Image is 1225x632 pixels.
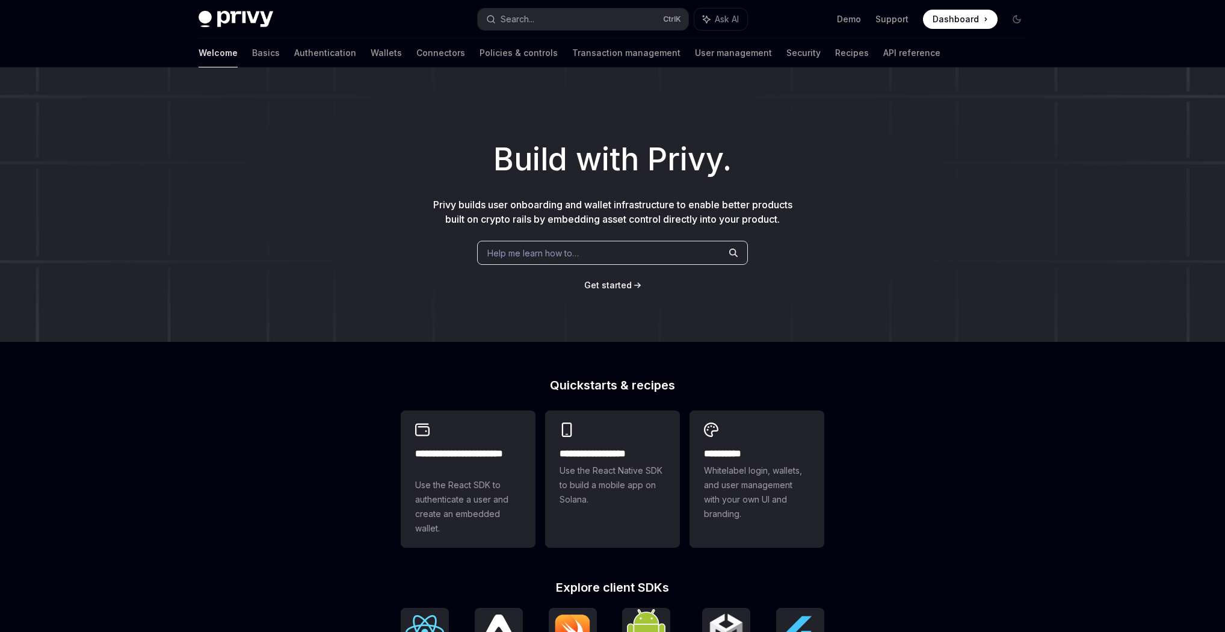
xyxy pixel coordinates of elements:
a: Connectors [416,39,465,67]
span: Help me learn how to… [487,247,579,259]
span: Use the React SDK to authenticate a user and create an embedded wallet. [415,478,521,536]
a: Security [786,39,821,67]
span: Whitelabel login, wallets, and user management with your own UI and branding. [704,463,810,521]
a: Recipes [835,39,869,67]
img: dark logo [199,11,273,28]
span: Privy builds user onboarding and wallet infrastructure to enable better products built on crypto ... [433,199,792,225]
h2: Quickstarts & recipes [401,379,824,391]
h1: Build with Privy. [19,136,1206,183]
a: User management [695,39,772,67]
a: API reference [883,39,940,67]
span: Dashboard [933,13,979,25]
h2: Explore client SDKs [401,581,824,593]
span: Get started [584,280,632,290]
button: Search...CtrlK [478,8,688,30]
button: Toggle dark mode [1007,10,1026,29]
a: **** **** **** ***Use the React Native SDK to build a mobile app on Solana. [545,410,680,548]
a: Get started [584,279,632,291]
a: Demo [837,13,861,25]
a: Support [875,13,909,25]
a: Welcome [199,39,238,67]
button: Ask AI [694,8,747,30]
a: Basics [252,39,280,67]
div: Search... [501,12,534,26]
a: Authentication [294,39,356,67]
a: **** *****Whitelabel login, wallets, and user management with your own UI and branding. [690,410,824,548]
a: Dashboard [923,10,998,29]
span: Ctrl K [663,14,681,24]
a: Wallets [371,39,402,67]
span: Ask AI [715,13,739,25]
a: Transaction management [572,39,680,67]
span: Use the React Native SDK to build a mobile app on Solana. [560,463,665,507]
a: Policies & controls [480,39,558,67]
